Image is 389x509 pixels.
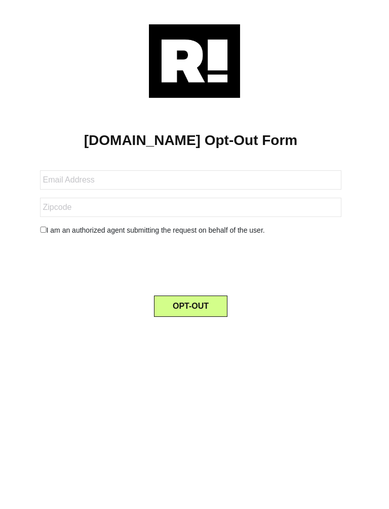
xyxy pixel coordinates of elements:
img: Retention.com [149,24,240,98]
button: OPT-OUT [154,296,227,317]
input: Email Address [40,170,342,190]
div: I am an authorized agent submitting the request on behalf of the user. [32,225,349,236]
h1: [DOMAIN_NAME] Opt-Out Form [15,132,366,149]
input: Zipcode [40,198,342,217]
iframe: reCAPTCHA [114,244,268,283]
